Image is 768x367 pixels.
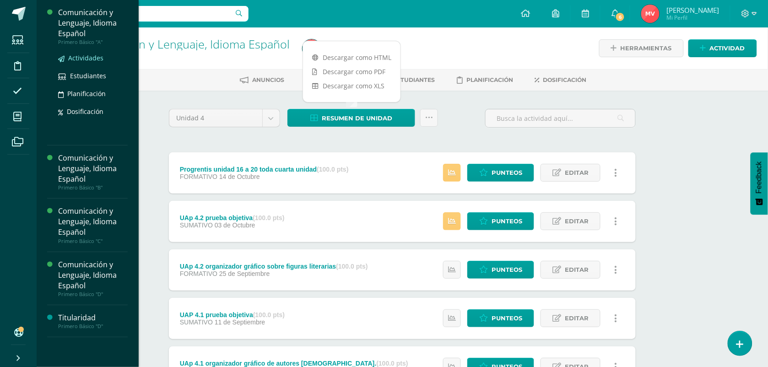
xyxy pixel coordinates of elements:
[565,310,589,327] span: Editar
[58,184,128,191] div: Primero Básico "B"
[58,206,128,244] a: Comunicación y Lenguaje, Idioma EspañolPrimero Básico "C"
[58,313,128,323] div: Titularidad
[393,76,435,83] span: Estudiantes
[303,65,400,79] a: Descargar como PDF
[641,5,660,23] img: d633705d2caf26de73db2f10b60e18e1.png
[180,166,349,173] div: Progrentis unidad 16 a 20 toda cuarta unidad
[543,76,587,83] span: Dosificación
[180,318,213,326] span: SUMATIVO
[303,39,321,58] img: d633705d2caf26de73db2f10b60e18e1.png
[710,40,745,57] span: Actividad
[215,221,255,229] span: 03 de Octubre
[58,313,128,329] a: TitularidadPrimero Básico "D"
[58,206,128,237] div: Comunicación y Lenguaje, Idioma Español
[58,7,128,45] a: Comunicación y Lenguaje, Idioma EspañolPrimero Básico "A"
[71,50,292,59] div: Primero Básico 'B'
[615,12,625,22] span: 6
[252,76,284,83] span: Anuncios
[58,259,128,297] a: Comunicación y Lenguaje, Idioma EspañolPrimero Básico "D"
[467,164,534,182] a: Punteos
[303,79,400,93] a: Descargar como XLS
[58,291,128,297] div: Primero Básico "D"
[58,7,128,39] div: Comunicación y Lenguaje, Idioma Español
[176,109,255,127] span: Unidad 4
[70,71,106,80] span: Estudiantes
[457,73,513,87] a: Planificación
[67,89,106,98] span: Planificación
[467,309,534,327] a: Punteos
[688,39,757,57] a: Actividad
[58,88,128,99] a: Planificación
[180,360,408,367] div: UAp 4.1 organizador gráfico de autores [DEMOGRAPHIC_DATA].
[219,173,260,180] span: 14 de Octubre
[219,270,270,277] span: 25 de Septiembre
[565,164,589,181] span: Editar
[253,214,284,221] strong: (100.0 pts)
[466,76,513,83] span: Planificación
[71,36,290,52] a: Comunicación y Lenguaje, Idioma Español
[755,162,763,194] span: Feedback
[67,107,103,116] span: Dosificación
[303,50,400,65] a: Descargar como HTML
[565,213,589,230] span: Editar
[215,318,265,326] span: 11 de Septiembre
[317,166,348,173] strong: (100.0 pts)
[492,164,522,181] span: Punteos
[322,110,392,127] span: Resumen de unidad
[180,270,217,277] span: FORMATIVO
[58,323,128,329] div: Primero Básico "D"
[492,310,522,327] span: Punteos
[287,109,415,127] a: Resumen de unidad
[380,73,435,87] a: Estudiantes
[58,70,128,81] a: Estudiantes
[666,5,719,15] span: [PERSON_NAME]
[58,106,128,117] a: Dosificación
[180,311,285,318] div: UAP 4.1 prueba objetiva
[492,261,522,278] span: Punteos
[180,214,285,221] div: UAp 4.2 prueba objetiva
[666,14,719,22] span: Mi Perfil
[169,109,280,127] a: Unidad 4
[58,153,128,184] div: Comunicación y Lenguaje, Idioma Español
[180,263,368,270] div: UAp 4.2 organizador gráfico sobre figuras literarias
[68,54,103,62] span: Actividades
[43,6,249,22] input: Busca un usuario...
[58,39,128,45] div: Primero Básico "A"
[58,259,128,291] div: Comunicación y Lenguaje, Idioma Español
[180,173,217,180] span: FORMATIVO
[486,109,635,127] input: Busca la actividad aquí...
[565,261,589,278] span: Editar
[58,153,128,191] a: Comunicación y Lenguaje, Idioma EspañolPrimero Básico "B"
[467,212,534,230] a: Punteos
[71,38,292,50] h1: Comunicación y Lenguaje, Idioma Español
[599,39,684,57] a: Herramientas
[336,263,368,270] strong: (100.0 pts)
[180,221,213,229] span: SUMATIVO
[253,311,285,318] strong: (100.0 pts)
[751,152,768,215] button: Feedback - Mostrar encuesta
[240,73,284,87] a: Anuncios
[492,213,522,230] span: Punteos
[535,73,587,87] a: Dosificación
[467,261,534,279] a: Punteos
[58,53,128,63] a: Actividades
[621,40,672,57] span: Herramientas
[377,360,408,367] strong: (100.0 pts)
[58,238,128,244] div: Primero Básico "C"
